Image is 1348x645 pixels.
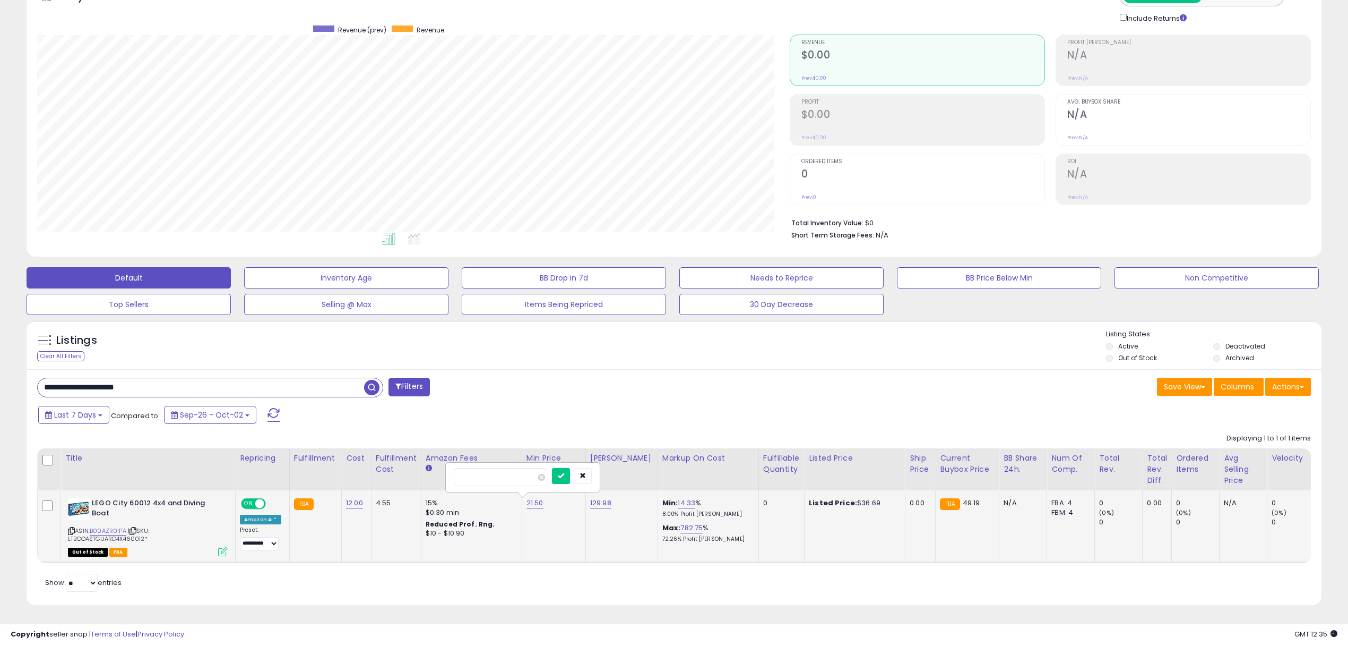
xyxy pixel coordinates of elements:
[11,629,49,639] strong: Copyright
[426,520,495,529] b: Reduced Prof. Rng.
[462,267,666,288] button: BB Drop in 7d
[91,629,136,639] a: Terms of Use
[68,498,227,555] div: ASIN:
[876,230,888,240] span: N/A
[809,453,901,464] div: Listed Price
[662,523,750,543] div: %
[11,630,184,640] div: seller snap | |
[1272,508,1286,517] small: (0%)
[1176,453,1215,475] div: Ordered Items
[27,267,231,288] button: Default
[590,498,611,508] a: 129.98
[68,527,149,542] span: | SKU: LTBCOASTGUARD4X460012*
[68,498,89,520] img: 51IKr1481kL._SL40_.jpg
[1067,134,1088,141] small: Prev: N/A
[1226,434,1311,444] div: Displaying 1 to 1 of 1 items
[1224,453,1263,486] div: Avg Selling Price
[56,333,97,348] h5: Listings
[801,108,1044,123] h2: $0.00
[92,498,221,521] b: LEGO City 60012 4x4 and Diving Boat
[679,267,884,288] button: Needs to Reprice
[45,578,122,588] span: Show: entries
[244,294,448,315] button: Selling @ Max
[1118,353,1157,362] label: Out of Stock
[1112,12,1199,24] div: Include Returns
[1272,453,1310,464] div: Velocity
[240,515,281,524] div: Amazon AI *
[1099,498,1142,508] div: 0
[1272,498,1315,508] div: 0
[963,498,980,508] span: 49.19
[244,267,448,288] button: Inventory Age
[294,498,314,510] small: FBA
[1265,378,1311,396] button: Actions
[1272,517,1315,527] div: 0
[1067,99,1310,105] span: Avg. Buybox Share
[426,453,517,464] div: Amazon Fees
[1067,75,1088,81] small: Prev: N/A
[1067,194,1088,200] small: Prev: N/A
[910,498,927,508] div: 0.00
[27,294,231,315] button: Top Sellers
[90,527,126,536] a: B00AZR0IPA
[910,453,931,475] div: Ship Price
[940,498,960,510] small: FBA
[1147,453,1167,486] div: Total Rev. Diff.
[526,453,581,464] div: Min Price
[791,216,1303,228] li: $0
[940,453,995,475] div: Current Buybox Price
[1214,378,1264,396] button: Columns
[426,508,514,517] div: $0.30 min
[590,453,653,464] div: [PERSON_NAME]
[801,49,1044,63] h2: $0.00
[1224,498,1259,508] div: N/A
[1099,508,1114,517] small: (0%)
[426,529,514,538] div: $10 - $10.90
[1099,517,1142,527] div: 0
[801,194,816,200] small: Prev: 0
[426,498,514,508] div: 15%
[1051,508,1086,517] div: FBM: 4
[1221,381,1254,392] span: Columns
[1225,342,1265,351] label: Deactivated
[1147,498,1163,508] div: 0.00
[1051,498,1086,508] div: FBA: 4
[37,351,84,361] div: Clear All Filters
[240,453,285,464] div: Repricing
[180,410,243,420] span: Sep-26 - Oct-02
[791,231,874,240] b: Short Term Storage Fees:
[763,498,796,508] div: 0
[346,498,363,508] a: 12.00
[679,294,884,315] button: 30 Day Decrease
[662,511,750,518] p: 8.00% Profit [PERSON_NAME]
[346,453,367,464] div: Cost
[662,523,681,533] b: Max:
[801,168,1044,182] h2: 0
[1118,342,1138,351] label: Active
[1067,40,1310,46] span: Profit [PERSON_NAME]
[1067,168,1310,182] h2: N/A
[164,406,256,424] button: Sep-26 - Oct-02
[1067,49,1310,63] h2: N/A
[658,448,758,490] th: The percentage added to the cost of goods (COGS) that forms the calculator for Min & Max prices.
[1225,353,1254,362] label: Archived
[1106,329,1321,340] p: Listing States:
[801,99,1044,105] span: Profit
[54,410,96,420] span: Last 7 Days
[462,294,666,315] button: Items Being Repriced
[426,464,432,473] small: Amazon Fees.
[801,40,1044,46] span: Revenue
[809,498,897,508] div: $36.69
[1176,508,1191,517] small: (0%)
[109,548,127,557] span: FBA
[1157,378,1212,396] button: Save View
[68,548,108,557] span: All listings that are currently out of stock and unavailable for purchase on Amazon
[791,218,863,227] b: Total Inventory Value:
[801,134,826,141] small: Prev: $0.00
[1176,498,1219,508] div: 0
[801,75,826,81] small: Prev: $0.00
[662,453,754,464] div: Markup on Cost
[678,498,695,508] a: 14.33
[1004,498,1039,508] div: N/A
[1114,267,1319,288] button: Non Competitive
